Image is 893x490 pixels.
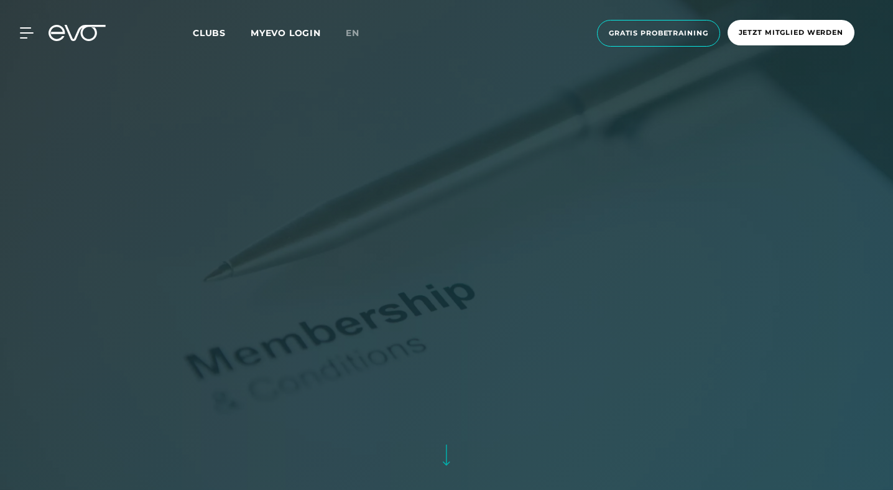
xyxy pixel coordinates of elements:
[193,27,251,39] a: Clubs
[609,28,708,39] span: Gratis Probetraining
[193,27,226,39] span: Clubs
[346,26,374,40] a: en
[739,27,843,38] span: Jetzt Mitglied werden
[724,20,858,47] a: Jetzt Mitglied werden
[593,20,724,47] a: Gratis Probetraining
[346,27,359,39] span: en
[251,27,321,39] a: MYEVO LOGIN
